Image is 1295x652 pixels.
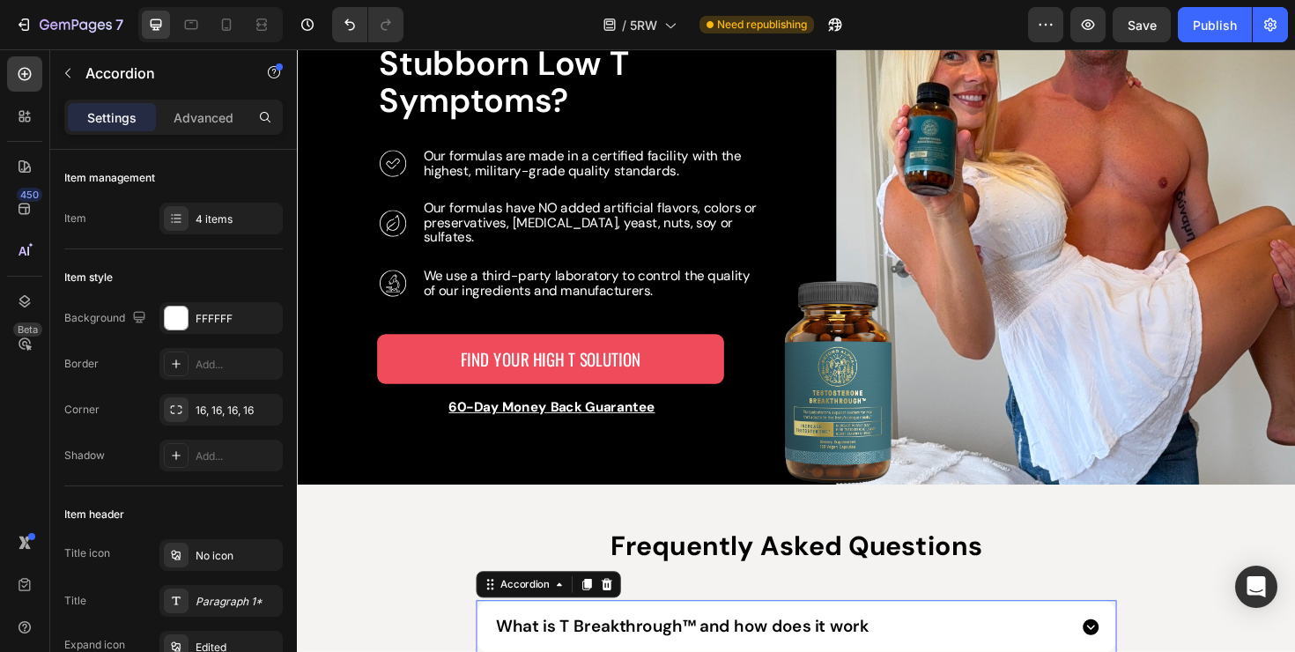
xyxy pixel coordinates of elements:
[196,548,278,564] div: No icon
[64,211,86,226] div: Item
[1113,7,1171,42] button: Save
[64,593,86,609] div: Title
[13,322,42,337] div: Beta
[196,594,278,610] div: Paragraph 1*
[1235,566,1277,608] div: Open Intercom Messenger
[17,188,42,202] div: 450
[64,270,113,285] div: Item style
[64,170,155,186] div: Item management
[64,448,105,463] div: Shadow
[1193,16,1237,34] div: Publish
[196,403,278,419] div: 16, 16, 16, 16
[630,16,657,34] span: 5RW
[64,545,110,561] div: Title icon
[174,108,233,127] p: Advanced
[85,63,235,84] p: Accordion
[64,356,99,372] div: Border
[189,505,868,548] h2: Frequently Asked Questions
[196,211,278,227] div: 4 items
[64,402,100,418] div: Corner
[196,311,278,327] div: FFFFFF
[332,7,403,42] div: Undo/Redo
[1178,7,1252,42] button: Publish
[211,559,270,574] div: Accordion
[7,7,131,42] button: 7
[486,157,662,500] img: gempages_530032437942551346-540b490d-271c-4059-8bf7-da4c3bf70a94.png
[196,448,278,464] div: Add...
[115,14,123,35] p: 7
[64,507,124,522] div: Item header
[1128,18,1157,33] span: Save
[64,307,150,330] div: Background
[196,357,278,373] div: Add...
[717,17,807,33] span: Need republishing
[622,16,626,34] span: /
[211,599,605,622] span: What is T Breakthrough™ and how does it work
[297,49,1295,652] iframe: Design area
[87,108,137,127] p: Settings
